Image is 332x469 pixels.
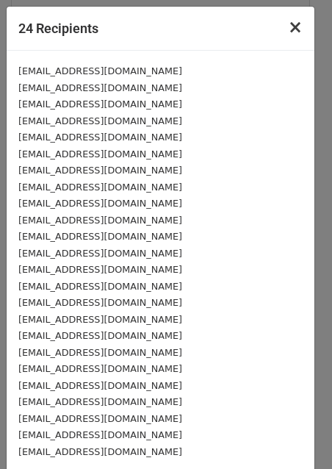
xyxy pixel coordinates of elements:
[276,7,314,48] button: Close
[18,413,182,424] small: [EMAIL_ADDRESS][DOMAIN_NAME]
[18,363,182,374] small: [EMAIL_ADDRESS][DOMAIN_NAME]
[18,396,182,407] small: [EMAIL_ADDRESS][DOMAIN_NAME]
[18,165,182,176] small: [EMAIL_ADDRESS][DOMAIN_NAME]
[18,231,182,242] small: [EMAIL_ADDRESS][DOMAIN_NAME]
[18,99,182,110] small: [EMAIL_ADDRESS][DOMAIN_NAME]
[18,314,182,325] small: [EMAIL_ADDRESS][DOMAIN_NAME]
[18,65,182,76] small: [EMAIL_ADDRESS][DOMAIN_NAME]
[18,281,182,292] small: [EMAIL_ADDRESS][DOMAIN_NAME]
[18,115,182,126] small: [EMAIL_ADDRESS][DOMAIN_NAME]
[18,215,182,226] small: [EMAIL_ADDRESS][DOMAIN_NAME]
[288,17,303,37] span: ×
[18,297,182,308] small: [EMAIL_ADDRESS][DOMAIN_NAME]
[18,248,182,259] small: [EMAIL_ADDRESS][DOMAIN_NAME]
[259,398,332,469] div: Widget de chat
[18,148,182,160] small: [EMAIL_ADDRESS][DOMAIN_NAME]
[18,429,182,440] small: [EMAIL_ADDRESS][DOMAIN_NAME]
[259,398,332,469] iframe: Chat Widget
[18,18,98,38] h5: 24 Recipients
[18,446,182,457] small: [EMAIL_ADDRESS][DOMAIN_NAME]
[18,198,182,209] small: [EMAIL_ADDRESS][DOMAIN_NAME]
[18,347,182,358] small: [EMAIL_ADDRESS][DOMAIN_NAME]
[18,82,182,93] small: [EMAIL_ADDRESS][DOMAIN_NAME]
[18,330,182,341] small: [EMAIL_ADDRESS][DOMAIN_NAME]
[18,132,182,143] small: [EMAIL_ADDRESS][DOMAIN_NAME]
[18,380,182,391] small: [EMAIL_ADDRESS][DOMAIN_NAME]
[18,264,182,275] small: [EMAIL_ADDRESS][DOMAIN_NAME]
[18,182,182,193] small: [EMAIL_ADDRESS][DOMAIN_NAME]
